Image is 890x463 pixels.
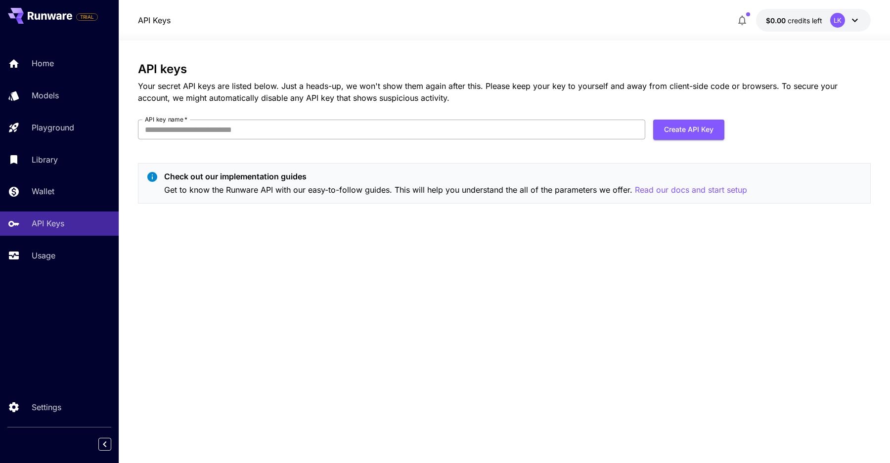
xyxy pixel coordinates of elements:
[32,250,55,261] p: Usage
[788,16,822,25] span: credits left
[145,115,187,124] label: API key name
[164,170,747,182] p: Check out our implementation guides
[77,13,97,21] span: TRIAL
[164,184,747,196] p: Get to know the Runware API with our easy-to-follow guides. This will help you understand the all...
[32,185,54,197] p: Wallet
[138,62,871,76] h3: API keys
[98,438,111,451] button: Collapse sidebar
[32,154,58,166] p: Library
[32,401,61,413] p: Settings
[766,16,788,25] span: $0.00
[653,120,724,140] button: Create API Key
[138,14,171,26] nav: breadcrumb
[32,217,64,229] p: API Keys
[766,15,822,26] div: $0.00
[32,122,74,133] p: Playground
[830,13,845,28] div: LK
[32,57,54,69] p: Home
[32,89,59,101] p: Models
[138,80,871,104] p: Your secret API keys are listed below. Just a heads-up, we won't show them again after this. Plea...
[106,435,119,453] div: Collapse sidebar
[756,9,871,32] button: $0.00LK
[635,184,747,196] button: Read our docs and start setup
[76,11,98,23] span: Add your payment card to enable full platform functionality.
[138,14,171,26] a: API Keys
